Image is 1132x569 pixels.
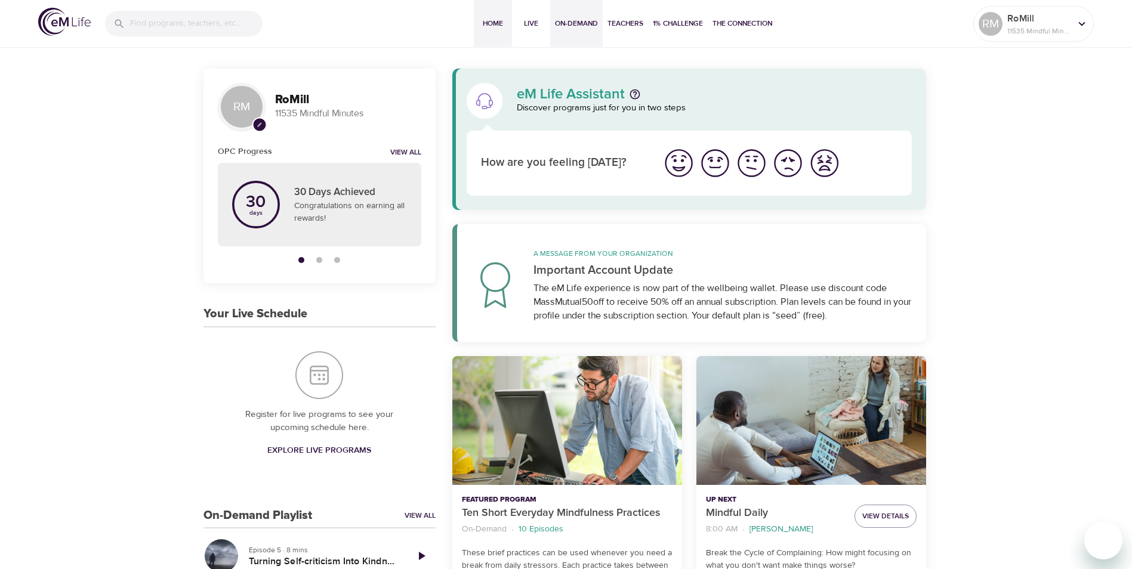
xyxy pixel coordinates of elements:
p: eM Life Assistant [517,87,625,101]
button: I'm feeling worst [806,145,843,181]
img: logo [38,8,91,36]
iframe: Button to launch messaging window [1084,521,1122,559]
img: good [699,147,732,180]
p: A message from your organization [533,248,912,259]
img: eM Life Assistant [475,91,494,110]
p: 11535 Mindful Minutes [1007,26,1071,36]
div: RM [979,12,1003,36]
p: RoMill [1007,11,1071,26]
h3: RoMill [275,93,421,107]
span: Home [479,17,507,30]
a: View all notifications [390,148,421,158]
p: [PERSON_NAME] [749,523,813,536]
p: Mindful Daily [706,505,845,521]
p: 30 Days Achieved [294,185,407,200]
p: Discover programs just for you in two steps [517,101,912,115]
p: 8:00 AM [706,523,738,536]
p: 30 [246,194,266,211]
button: View Details [855,505,917,528]
p: Episode 5 · 8 mins [249,545,397,555]
span: View Details [862,510,909,522]
button: Mindful Daily [696,356,926,485]
button: I'm feeling ok [733,145,770,181]
a: Explore Live Programs [263,440,376,462]
p: days [246,211,266,215]
span: The Connection [712,17,772,30]
h6: OPC Progress [218,145,272,158]
button: I'm feeling bad [770,145,806,181]
img: Your Live Schedule [295,351,343,399]
p: On-Demand [462,523,507,536]
button: Ten Short Everyday Mindfulness Practices [452,356,682,485]
p: Important Account Update [533,261,912,279]
p: 10 Episodes [519,523,563,536]
img: ok [735,147,768,180]
span: Teachers [607,17,643,30]
h3: Your Live Schedule [203,307,307,321]
img: great [662,147,695,180]
span: On-Demand [555,17,598,30]
span: Explore Live Programs [267,443,371,458]
img: bad [772,147,804,180]
p: Congratulations on earning all rewards! [294,200,407,225]
span: Live [517,17,545,30]
input: Find programs, teachers, etc... [130,11,263,36]
p: 11535 Mindful Minutes [275,107,421,120]
h3: On-Demand Playlist [203,509,312,522]
h5: Turning Self-criticism Into Kindness [249,555,397,568]
nav: breadcrumb [462,521,673,537]
p: Featured Program [462,494,673,505]
nav: breadcrumb [706,521,845,537]
button: I'm feeling great [661,145,697,181]
li: · [511,521,514,537]
div: The eM Life experience is now part of the wellbeing wallet. Please use discount code MassMutual50... [533,282,912,323]
span: 1% Challenge [653,17,703,30]
div: RM [218,83,266,131]
p: Up Next [706,494,845,505]
img: worst [808,147,841,180]
a: View All [405,511,436,521]
p: Register for live programs to see your upcoming schedule here. [227,408,412,435]
li: · [742,521,745,537]
p: Ten Short Everyday Mindfulness Practices [462,505,673,521]
p: How are you feeling [DATE]? [481,154,646,172]
button: I'm feeling good [697,145,733,181]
